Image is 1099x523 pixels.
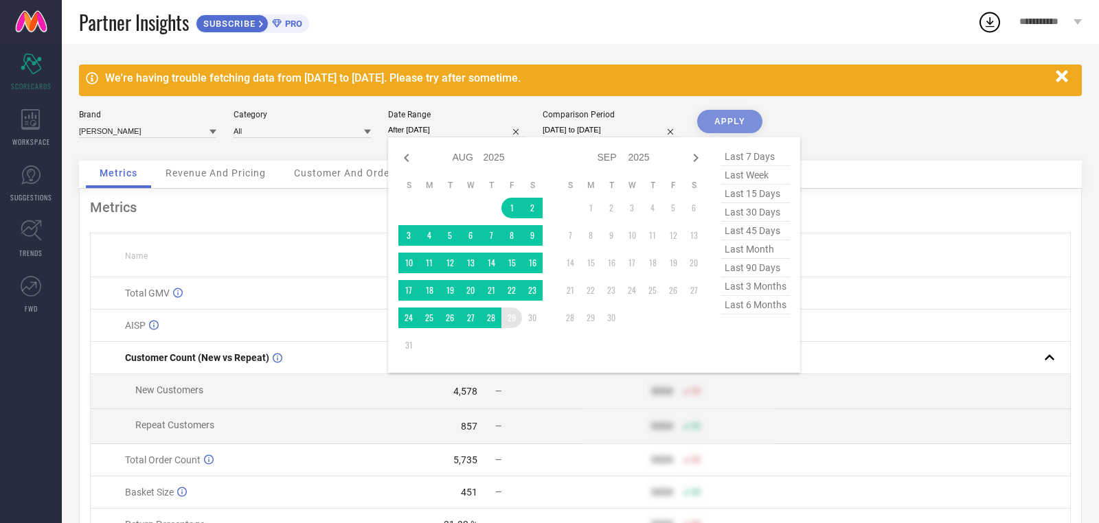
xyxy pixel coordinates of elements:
[601,180,622,191] th: Tuesday
[721,222,790,240] span: last 45 days
[25,303,38,314] span: FWD
[11,81,52,91] span: SCORECARDS
[580,180,601,191] th: Monday
[495,455,501,465] span: —
[560,307,580,328] td: Sun Sep 28 2025
[580,198,601,218] td: Mon Sep 01 2025
[622,180,642,191] th: Wednesday
[691,421,701,431] span: 50
[125,251,148,261] span: Name
[440,307,460,328] td: Tue Aug 26 2025
[683,253,704,273] td: Sat Sep 20 2025
[125,320,146,331] span: AISP
[79,8,189,36] span: Partner Insights
[622,280,642,301] td: Wed Sep 24 2025
[663,253,683,273] td: Fri Sep 19 2025
[601,225,622,246] td: Tue Sep 09 2025
[196,19,259,29] span: SUBSCRIBE
[691,386,701,396] span: 50
[543,110,680,119] div: Comparison Period
[90,199,1071,216] div: Metrics
[398,307,419,328] td: Sun Aug 24 2025
[10,192,52,202] span: SUGGESTIONS
[601,280,622,301] td: Tue Sep 23 2025
[580,280,601,301] td: Mon Sep 22 2025
[166,167,266,178] span: Revenue And Pricing
[622,225,642,246] td: Wed Sep 10 2025
[622,253,642,273] td: Wed Sep 17 2025
[419,253,440,273] td: Mon Aug 11 2025
[453,386,477,397] div: 4,578
[388,123,525,137] input: Select date range
[135,384,203,395] span: New Customers
[419,307,440,328] td: Mon Aug 25 2025
[481,280,501,301] td: Thu Aug 21 2025
[642,280,663,301] td: Thu Sep 25 2025
[282,19,302,29] span: PRO
[294,167,399,178] span: Customer And Orders
[651,421,673,432] div: 9999
[100,167,137,178] span: Metrics
[560,225,580,246] td: Sun Sep 07 2025
[691,487,701,497] span: 50
[543,123,680,137] input: Select comparison period
[461,487,477,498] div: 451
[642,253,663,273] td: Thu Sep 18 2025
[721,259,790,277] span: last 90 days
[105,71,1049,84] div: We're having trouble fetching data from [DATE] to [DATE]. Please try after sometime.
[398,180,419,191] th: Sunday
[721,296,790,314] span: last 6 months
[721,203,790,222] span: last 30 days
[683,280,704,301] td: Sat Sep 27 2025
[977,10,1002,34] div: Open download list
[580,253,601,273] td: Mon Sep 15 2025
[398,335,419,356] td: Sun Aug 31 2025
[501,253,522,273] td: Fri Aug 15 2025
[460,307,481,328] td: Wed Aug 27 2025
[642,180,663,191] th: Thursday
[601,253,622,273] td: Tue Sep 16 2025
[388,110,525,119] div: Date Range
[560,180,580,191] th: Sunday
[79,110,216,119] div: Brand
[688,150,704,166] div: Next month
[663,198,683,218] td: Fri Sep 05 2025
[460,253,481,273] td: Wed Aug 13 2025
[721,185,790,203] span: last 15 days
[522,280,543,301] td: Sat Aug 23 2025
[683,198,704,218] td: Sat Sep 06 2025
[622,198,642,218] td: Wed Sep 03 2025
[642,198,663,218] td: Thu Sep 04 2025
[683,180,704,191] th: Saturday
[440,253,460,273] td: Tue Aug 12 2025
[683,225,704,246] td: Sat Sep 13 2025
[125,352,269,363] span: Customer Count (New vs Repeat)
[601,198,622,218] td: Tue Sep 02 2025
[460,280,481,301] td: Wed Aug 20 2025
[721,240,790,259] span: last month
[481,225,501,246] td: Thu Aug 07 2025
[398,280,419,301] td: Sun Aug 17 2025
[481,307,501,328] td: Thu Aug 28 2025
[663,180,683,191] th: Friday
[522,198,543,218] td: Sat Aug 02 2025
[642,225,663,246] td: Thu Sep 11 2025
[501,280,522,301] td: Fri Aug 22 2025
[460,225,481,246] td: Wed Aug 06 2025
[440,280,460,301] td: Tue Aug 19 2025
[580,225,601,246] td: Mon Sep 08 2025
[560,253,580,273] td: Sun Sep 14 2025
[721,148,790,166] span: last 7 days
[398,253,419,273] td: Sun Aug 10 2025
[601,307,622,328] td: Tue Sep 30 2025
[419,280,440,301] td: Mon Aug 18 2025
[501,307,522,328] td: Fri Aug 29 2025
[234,110,371,119] div: Category
[560,280,580,301] td: Sun Sep 21 2025
[12,137,50,147] span: WORKSPACE
[481,180,501,191] th: Thursday
[125,288,170,299] span: Total GMV
[125,454,201,465] span: Total Order Count
[196,11,309,33] a: SUBSCRIBEPRO
[135,419,214,430] span: Repeat Customers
